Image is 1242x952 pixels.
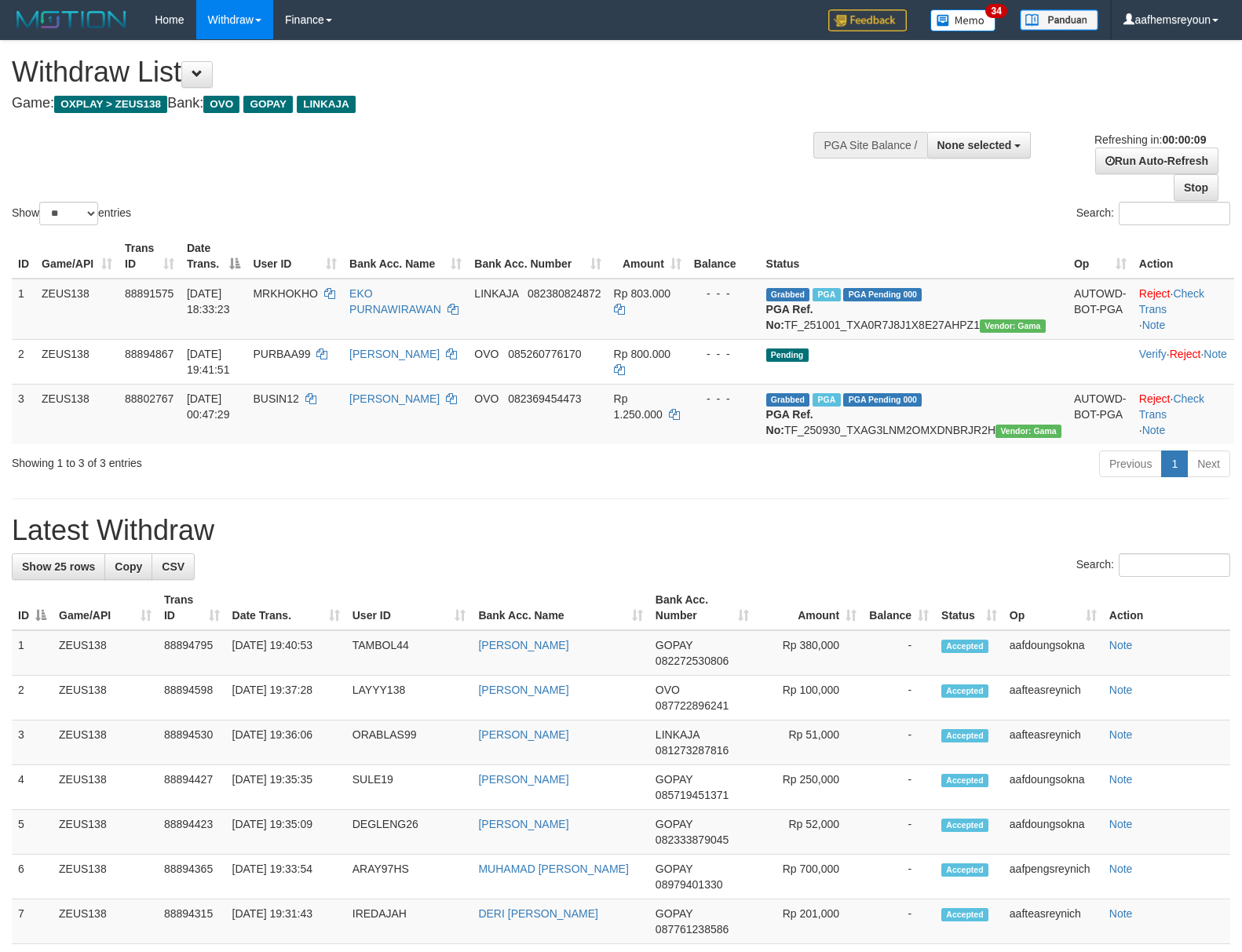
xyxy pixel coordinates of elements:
div: - - - [694,346,754,362]
td: 6 [12,855,53,899]
span: Vendor URL: https://trx31.1velocity.biz [980,319,1046,333]
span: PURBAA99 [253,348,310,360]
span: Accepted [941,684,988,698]
img: Button%20Memo.svg [930,9,996,31]
span: LINKAJA [474,287,518,300]
td: AUTOWD-BOT-PGA [1068,384,1133,444]
td: Rp 100,000 [755,676,863,720]
td: ZEUS138 [53,765,158,810]
span: Marked by aafpengsreynich [813,288,840,301]
th: Op: activate to sort column ascending [1003,585,1103,630]
td: 88894427 [158,765,226,810]
span: Copy 087722896241 to clipboard [656,699,729,712]
td: 2 [12,339,35,384]
td: - [863,720,935,765]
th: ID: activate to sort column descending [12,585,53,630]
h1: Latest Withdraw [12,515,1230,546]
td: [DATE] 19:37:28 [226,676,346,720]
a: Note [1142,424,1166,436]
div: - - - [694,286,754,301]
td: aafdoungsokna [1003,630,1103,676]
span: Grabbed [766,393,810,407]
td: aafpengsreynich [1003,855,1103,899]
span: GOPAY [656,818,692,830]
span: 34 [985,4,1006,18]
a: [PERSON_NAME] [349,392,440,405]
td: - [863,810,935,855]
th: Action [1133,234,1234,279]
span: Copy 082380824872 to clipboard [528,287,601,300]
td: 1 [12,279,35,340]
span: Refreshing in: [1094,133,1206,146]
td: [DATE] 19:40:53 [226,630,346,676]
a: [PERSON_NAME] [478,639,568,651]
td: - [863,630,935,676]
a: Reject [1139,287,1171,300]
th: Game/API: activate to sort column ascending [53,585,158,630]
span: PGA Pending [843,288,922,301]
h4: Game: Bank: [12,96,813,111]
td: ZEUS138 [53,720,158,765]
span: 88894867 [125,348,174,360]
td: 88894315 [158,899,226,944]
a: Note [1109,684,1133,696]
a: Copy [104,553,152,580]
a: [PERSON_NAME] [478,728,568,741]
th: Bank Acc. Name: activate to sort column ascending [472,585,648,630]
td: Rp 380,000 [755,630,863,676]
th: Bank Acc. Name: activate to sort column ascending [343,234,468,279]
td: ZEUS138 [53,855,158,899]
td: IREDAJAH [346,899,473,944]
a: Note [1109,728,1133,741]
span: OVO [203,96,239,113]
a: Run Auto-Refresh [1095,148,1218,174]
b: PGA Ref. No: [766,303,813,331]
a: Note [1109,818,1133,830]
button: None selected [927,132,1032,159]
span: [DATE] 00:47:29 [187,392,230,421]
span: BUSIN12 [253,392,298,405]
td: ORABLAS99 [346,720,473,765]
td: [DATE] 19:31:43 [226,899,346,944]
div: PGA Site Balance / [813,132,926,159]
span: None selected [937,139,1012,151]
th: Op: activate to sort column ascending [1068,234,1133,279]
span: 88891575 [125,287,174,300]
span: Accepted [941,774,988,787]
td: aafteasreynich [1003,720,1103,765]
span: OVO [656,684,680,696]
span: Grabbed [766,288,810,301]
select: Showentries [39,202,98,225]
a: Check Trans [1139,392,1204,421]
td: LAYYY138 [346,676,473,720]
td: 88894795 [158,630,226,676]
td: ZEUS138 [35,339,119,384]
a: CSV [152,553,195,580]
td: 88894598 [158,676,226,720]
th: Bank Acc. Number: activate to sort column ascending [649,585,755,630]
b: PGA Ref. No: [766,408,813,436]
td: DEGLENG26 [346,810,473,855]
td: 2 [12,676,53,720]
td: - [863,676,935,720]
th: Bank Acc. Number: activate to sort column ascending [468,234,607,279]
a: MUHAMAD [PERSON_NAME] [478,863,628,875]
td: TF_250930_TXAG3LNM2OMXDNBRJR2H [760,384,1068,444]
td: 88894365 [158,855,226,899]
span: LINKAJA [297,96,356,113]
th: User ID: activate to sort column ascending [247,234,343,279]
span: CSV [162,560,184,573]
span: Accepted [941,640,988,653]
th: Trans ID: activate to sort column ascending [158,585,226,630]
a: 1 [1161,450,1188,477]
td: aafteasreynich [1003,676,1103,720]
td: aafdoungsokna [1003,810,1103,855]
span: Copy 085260776170 to clipboard [508,348,581,360]
td: - [863,765,935,810]
td: 4 [12,765,53,810]
span: Rp 1.250.000 [614,392,663,421]
td: Rp 201,000 [755,899,863,944]
span: Copy 082272530806 to clipboard [656,655,729,667]
td: SULE19 [346,765,473,810]
img: panduan.png [1020,9,1098,31]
